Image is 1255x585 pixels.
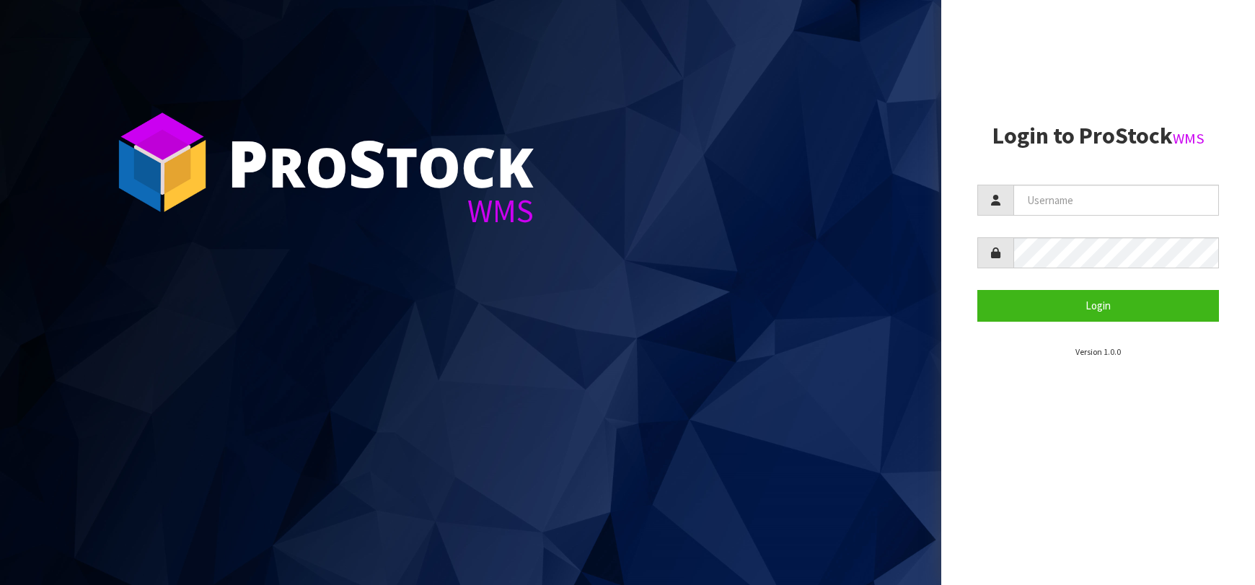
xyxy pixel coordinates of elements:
div: WMS [227,195,534,227]
small: Version 1.0.0 [1075,346,1121,357]
h2: Login to ProStock [977,123,1219,149]
span: P [227,118,268,206]
button: Login [977,290,1219,321]
span: S [348,118,386,206]
small: WMS [1173,129,1205,148]
img: ProStock Cube [108,108,216,216]
div: ro tock [227,130,534,195]
input: Username [1013,185,1219,216]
